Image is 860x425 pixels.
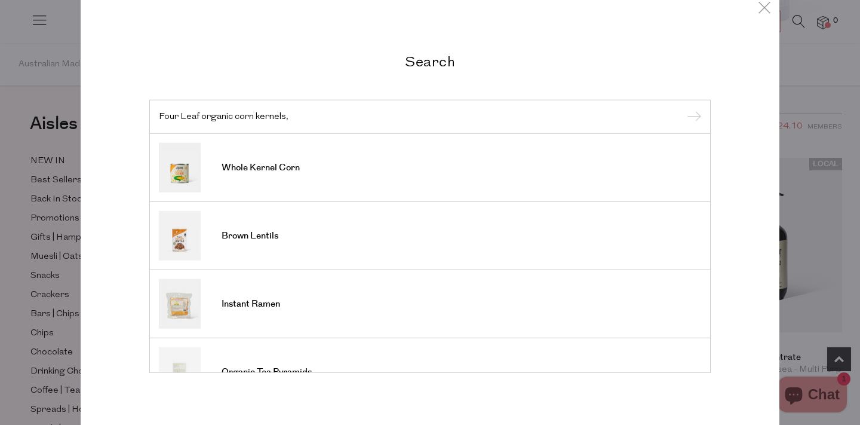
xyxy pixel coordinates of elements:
a: Brown Lentils [159,211,701,261]
span: Instant Ramen [222,298,280,310]
span: Whole Kernel Corn [222,162,300,174]
span: Organic Tea Pyramids [222,366,312,378]
a: Whole Kernel Corn [159,143,701,192]
a: Instant Ramen [159,279,701,329]
input: Search [159,112,701,121]
span: Brown Lentils [222,230,278,242]
a: Organic Tea Pyramids [159,347,701,397]
img: Instant Ramen [159,279,201,329]
img: Organic Tea Pyramids [159,347,201,397]
img: Whole Kernel Corn [159,143,201,192]
img: Brown Lentils [159,211,201,261]
h2: Search [149,52,711,69]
